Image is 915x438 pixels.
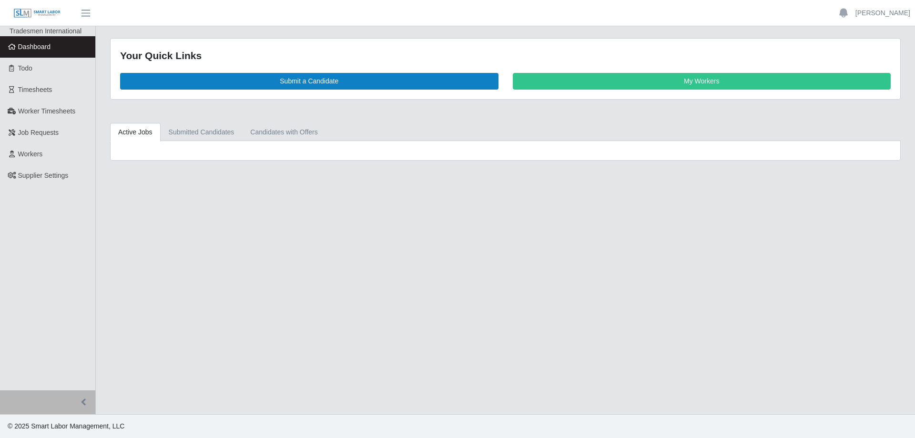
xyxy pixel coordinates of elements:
a: Candidates with Offers [242,123,325,142]
span: Supplier Settings [18,172,69,179]
span: Tradesmen International [10,27,81,35]
span: Todo [18,64,32,72]
a: Active Jobs [110,123,161,142]
span: Timesheets [18,86,52,93]
span: Workers [18,150,43,158]
a: My Workers [513,73,891,90]
a: [PERSON_NAME] [855,8,910,18]
span: © 2025 Smart Labor Management, LLC [8,422,124,430]
img: SLM Logo [13,8,61,19]
span: Worker Timesheets [18,107,75,115]
div: Your Quick Links [120,48,891,63]
a: Submit a Candidate [120,73,498,90]
a: Submitted Candidates [161,123,243,142]
span: Dashboard [18,43,51,51]
span: Job Requests [18,129,59,136]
